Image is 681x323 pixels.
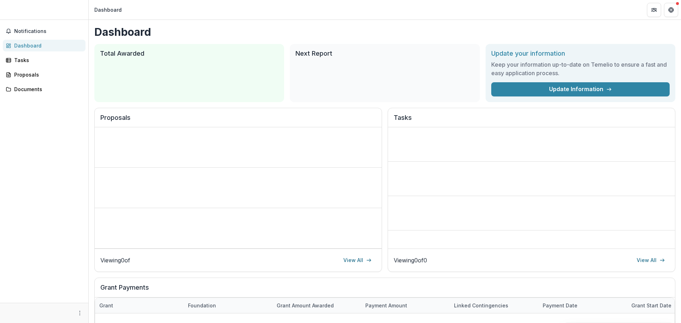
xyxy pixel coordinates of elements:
a: Update Information [491,82,670,96]
a: Documents [3,83,85,95]
a: View All [632,255,669,266]
h2: Grant Payments [100,284,669,297]
h1: Dashboard [94,26,675,38]
span: Notifications [14,28,83,34]
button: More [76,309,84,317]
button: Notifications [3,26,85,37]
h2: Proposals [100,114,376,127]
div: Proposals [14,71,80,78]
button: Partners [647,3,661,17]
p: Viewing 0 of 0 [394,256,427,264]
a: Tasks [3,54,85,66]
div: Documents [14,85,80,93]
div: Dashboard [94,6,122,13]
a: Dashboard [3,40,85,51]
h2: Tasks [394,114,669,127]
button: Get Help [664,3,678,17]
a: Proposals [3,69,85,80]
h3: Keep your information up-to-date on Temelio to ensure a fast and easy application process. [491,60,670,77]
div: Dashboard [14,42,80,49]
nav: breadcrumb [92,5,124,15]
h2: Next Report [295,50,474,57]
div: Tasks [14,56,80,64]
a: View All [339,255,376,266]
h2: Update your information [491,50,670,57]
h2: Total Awarded [100,50,278,57]
p: Viewing 0 of [100,256,130,264]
